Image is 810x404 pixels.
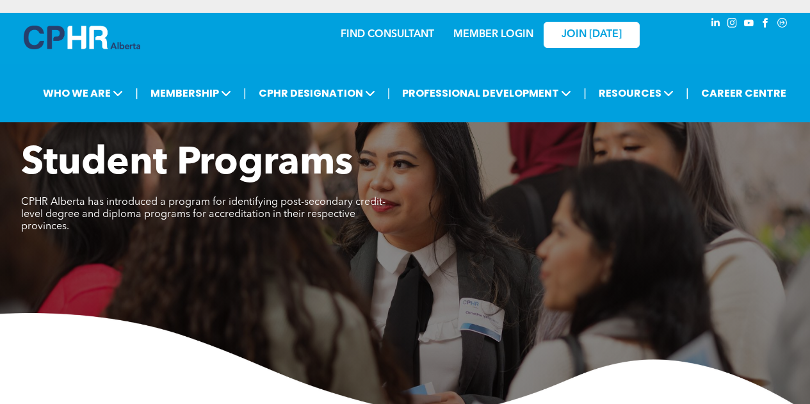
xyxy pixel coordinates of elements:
span: PROFESSIONAL DEVELOPMENT [398,81,575,105]
a: MEMBER LOGIN [453,29,533,40]
a: JOIN [DATE] [544,22,640,48]
li: | [686,80,689,106]
a: FIND CONSULTANT [341,29,434,40]
a: instagram [725,16,740,33]
span: Student Programs [21,145,353,183]
span: RESOURCES [595,81,677,105]
li: | [583,80,587,106]
span: CPHR Alberta has introduced a program for identifying post-secondary credit-level degree and dipl... [21,197,385,232]
span: MEMBERSHIP [147,81,235,105]
a: linkedin [709,16,723,33]
a: Social network [775,16,790,33]
li: | [387,80,391,106]
a: facebook [759,16,773,33]
li: | [135,80,138,106]
span: CPHR DESIGNATION [255,81,379,105]
li: | [243,80,247,106]
a: youtube [742,16,756,33]
img: A blue and white logo for cp alberta [24,26,140,49]
a: CAREER CENTRE [697,81,790,105]
span: WHO WE ARE [39,81,127,105]
span: JOIN [DATE] [562,29,622,41]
